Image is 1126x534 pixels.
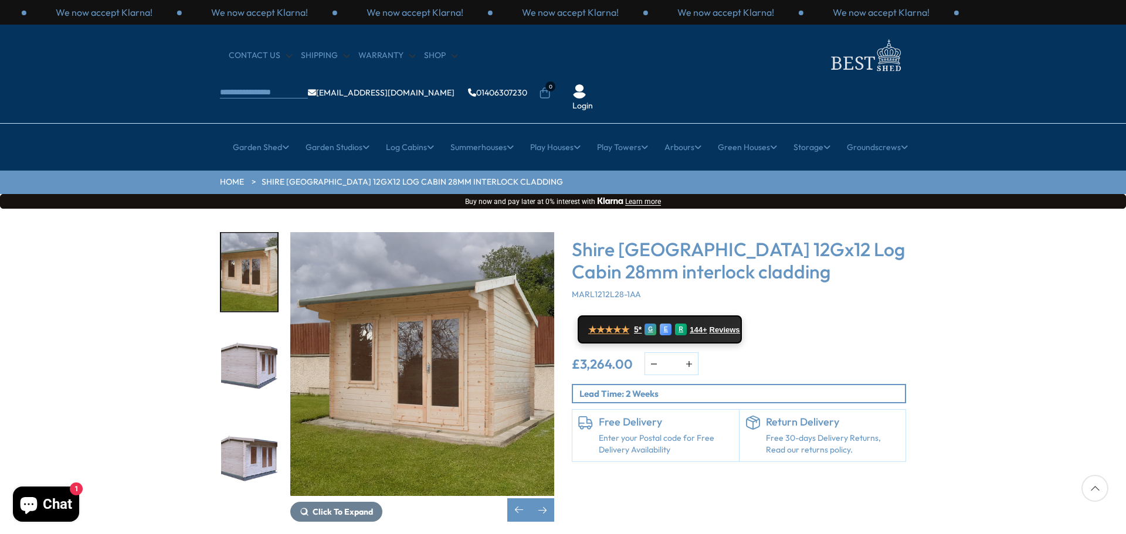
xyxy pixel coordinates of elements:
[308,89,455,97] a: [EMAIL_ADDRESS][DOMAIN_NAME]
[599,433,733,455] a: Enter your Postal code for Free Delivery Availability
[766,416,900,428] h6: Return Delivery
[545,81,555,91] span: 0
[677,6,774,19] p: We now accept Klarna!
[290,502,382,522] button: Click To Expand
[26,6,182,19] div: 1 / 3
[660,324,671,335] div: E
[572,289,641,300] span: MARL1212L28-1AA
[522,6,619,19] p: We now accept Klarna!
[229,50,292,62] a: CONTACT US
[710,325,740,335] span: Reviews
[182,6,337,19] div: 2 / 3
[847,132,908,162] a: Groundscrews
[386,132,434,162] a: Log Cabins
[220,176,244,188] a: HOME
[539,87,551,99] a: 0
[262,176,563,188] a: Shire [GEOGRAPHIC_DATA] 12Gx12 Log Cabin 28mm interlock cladding
[531,498,554,522] div: Next slide
[648,6,803,19] div: 2 / 3
[221,325,277,403] img: Marlborough12gx12__white_0268_ac4b3f9c-aeaa-4ff6-81ca-a8c10c291dfe_200x200.jpg
[220,324,279,404] div: 7 / 18
[220,416,279,496] div: 8 / 18
[645,324,656,335] div: G
[221,233,277,311] img: Marlborough1_4_-Recovered_18336190-6dc7-4baa-9a4f-86e05c165265_200x200.jpg
[597,132,648,162] a: Play Towers
[803,6,959,19] div: 3 / 3
[211,6,308,19] p: We now accept Klarna!
[233,132,289,162] a: Garden Shed
[833,6,930,19] p: We now accept Klarna!
[358,50,415,62] a: Warranty
[664,132,701,162] a: Arbours
[507,498,531,522] div: Previous slide
[572,358,633,370] ins: £3,264.00
[493,6,648,19] div: 1 / 3
[578,315,742,343] a: ★★★★★ 5* G E R 144+ Reviews
[766,433,900,455] p: Free 30-days Delivery Returns, Read our returns policy.
[588,324,629,335] span: ★★★★★
[690,325,707,335] span: 144+
[301,50,350,62] a: Shipping
[675,324,687,335] div: R
[579,387,905,400] p: Lead Time: 2 Weeks
[290,232,554,522] div: 6 / 18
[221,417,277,495] img: Marlborough12gx12__white_0282_b82cd64c-3514-429b-8cf8-af4bcaf5486a_200x200.jpg
[290,232,554,496] img: Shire Marlborough 12Gx12 Log Cabin 28mm interlock cladding - Best Shed
[718,132,777,162] a: Green Houses
[530,132,581,162] a: Play Houses
[313,506,373,517] span: Click To Expand
[367,6,463,19] p: We now accept Klarna!
[793,132,830,162] a: Storage
[424,50,457,62] a: Shop
[9,487,83,525] inbox-online-store-chat: Shopify online store chat
[220,232,279,312] div: 6 / 18
[599,416,733,428] h6: Free Delivery
[450,132,514,162] a: Summerhouses
[468,89,527,97] a: 01406307230
[824,36,906,74] img: logo
[572,238,906,283] h3: Shire [GEOGRAPHIC_DATA] 12Gx12 Log Cabin 28mm interlock cladding
[337,6,493,19] div: 3 / 3
[572,100,593,112] a: Login
[572,84,586,98] img: User Icon
[56,6,152,19] p: We now accept Klarna!
[306,132,369,162] a: Garden Studios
